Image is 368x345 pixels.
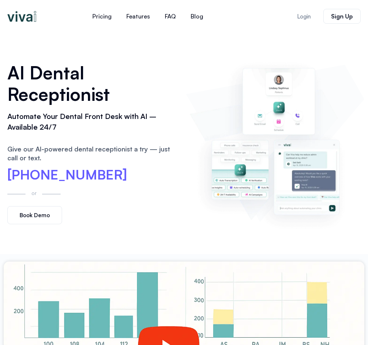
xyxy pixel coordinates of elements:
[7,144,178,162] p: Give our AI-powered dental receptionist a try — just call or text.
[119,7,157,25] a: Features
[7,206,62,224] a: Book Demo
[183,7,211,25] a: Blog
[20,212,50,218] span: Book Demo
[288,9,320,24] a: Login
[85,7,119,25] a: Pricing
[7,111,178,133] h2: Automate Your Dental Front Desk with AI – Available 24/7
[44,7,253,25] nav: Menu
[331,13,353,19] span: Sign Up
[7,168,127,181] a: [PHONE_NUMBER]
[323,9,361,24] a: Sign Up
[157,7,183,25] a: FAQ
[7,62,178,105] h1: AI Dental Receptionist
[297,14,311,19] span: Login
[29,189,38,197] p: or
[190,56,361,230] img: AI dental receptionist dashboard – virtual receptionist dental office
